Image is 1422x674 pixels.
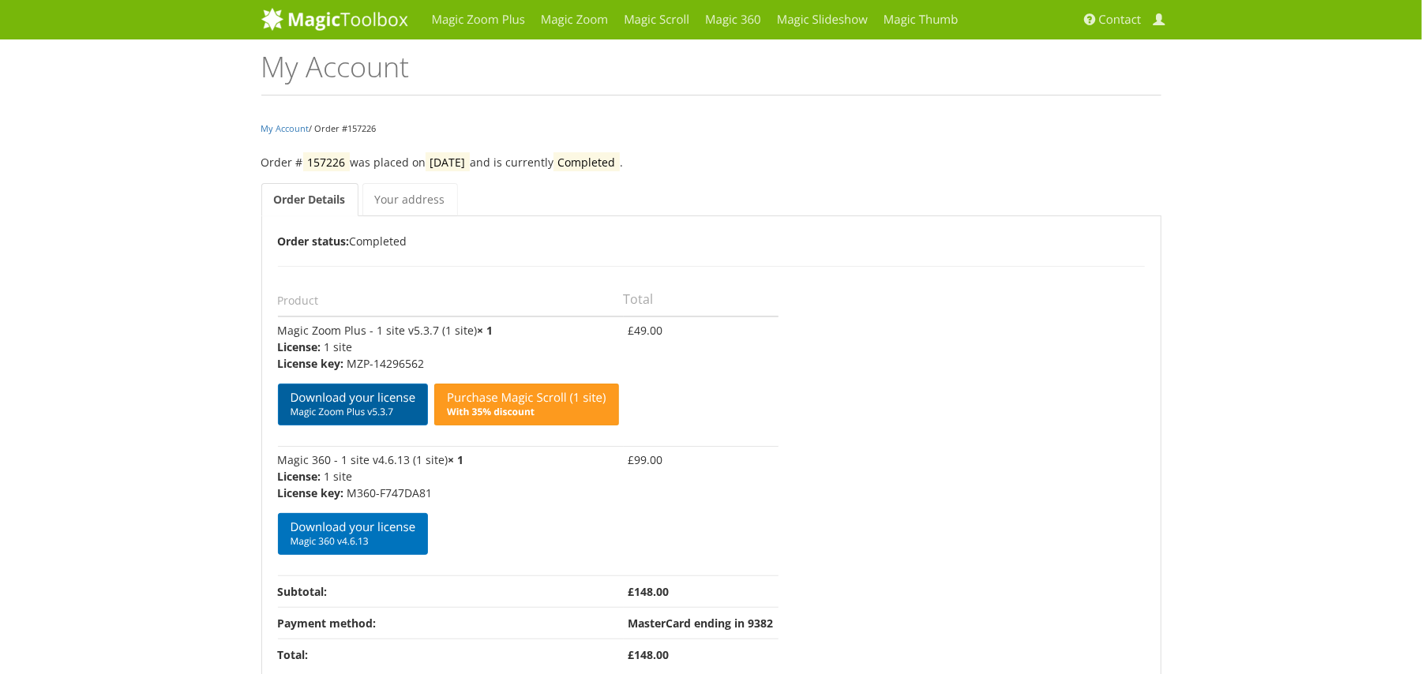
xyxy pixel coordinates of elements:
span: £ [628,452,635,467]
bdi: 49.00 [628,323,663,338]
th: Product [278,283,624,316]
bdi: 99.00 [628,452,663,467]
a: Purchase Magic Scroll (1 site)With 35% discount [434,384,618,425]
th: Subtotal: [278,575,624,607]
p: Completed [278,232,1145,250]
p: M360-F747DA81 [278,485,619,501]
td: Magic Zoom Plus - 1 site v5.3.7 (1 site) [278,316,624,446]
span: Magic 360 v4.6.13 [291,535,416,548]
a: Order Details [261,183,358,216]
th: Total: [278,638,624,670]
img: MagicToolbox.com - Image tools for your website [261,7,408,31]
p: 1 site [278,468,619,485]
td: Magic 360 - 1 site v4.6.13 (1 site) [278,446,624,575]
span: Magic Zoom Plus v5.3.7 [291,406,416,418]
nav: / Order #157226 [261,119,1161,137]
a: My Account [261,122,310,134]
strong: License: [278,339,321,355]
b: Order status: [278,234,350,249]
bdi: 148.00 [628,647,670,662]
strong: × 1 [478,323,493,338]
mark: [DATE] [426,152,470,172]
strong: License key: [278,485,344,501]
b: With 35% discount [447,405,535,418]
p: MZP-14296562 [278,355,619,372]
th: Payment method: [278,607,624,638]
strong: License: [278,468,321,485]
mark: Completed [553,152,620,172]
h1: My Account [261,51,1161,95]
td: MasterCard ending in 9382 [624,607,779,638]
span: £ [628,323,635,338]
strong: × 1 [448,452,464,467]
span: £ [628,647,635,662]
bdi: 148.00 [628,584,670,599]
p: Order # was placed on and is currently . [261,153,1161,171]
a: Download your licenseMagic 360 v4.6.13 [278,513,429,555]
th: Total [624,283,779,316]
strong: License key: [278,355,344,372]
a: Download your licenseMagic Zoom Plus v5.3.7 [278,384,429,425]
span: £ [628,584,635,599]
a: Your address [362,183,458,216]
span: Contact [1099,12,1142,28]
p: 1 site [278,339,619,355]
mark: 157226 [303,152,350,172]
